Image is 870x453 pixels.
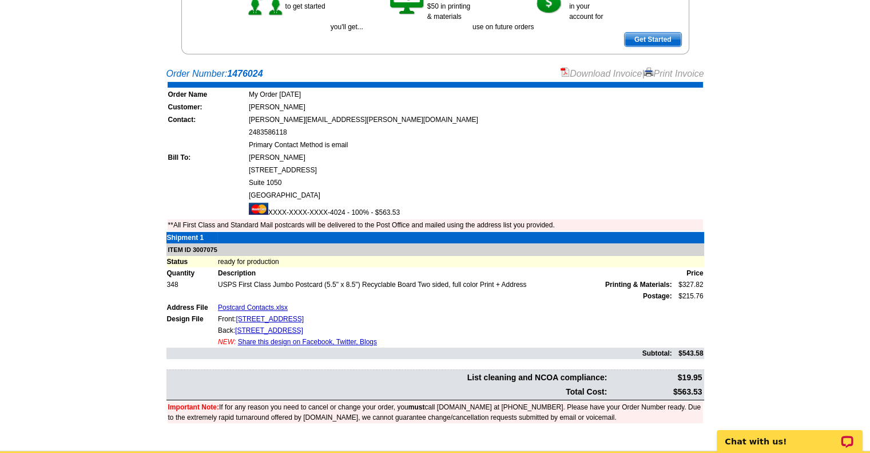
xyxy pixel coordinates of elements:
[644,69,704,78] a: Print Invoice
[238,338,377,346] a: Share this design on Facebook, Twitter, Blogs
[235,326,303,334] a: [STREET_ADDRESS]
[217,325,673,336] td: Back:
[168,152,247,163] td: Bill To:
[168,89,247,100] td: Order Name
[166,279,217,290] td: 348
[673,279,704,290] td: $327.82
[673,348,704,359] td: $543.58
[605,279,672,290] span: Printing & Materials:
[217,267,673,279] td: Description
[166,232,217,243] td: Shipment 1
[166,267,217,279] td: Quantity
[166,256,217,267] td: Status
[168,385,608,399] td: Total Cost:
[673,290,704,302] td: $215.76
[248,127,703,138] td: 2483586118
[217,313,673,325] td: Front:
[625,33,681,46] span: Get Started
[166,348,673,359] td: Subtotal:
[248,177,703,188] td: Suite 1050
[248,152,703,163] td: [PERSON_NAME]
[561,67,704,81] div: |
[561,69,642,78] a: Download Invoice
[249,203,268,215] img: mast.gif
[609,371,702,384] td: $19.95
[217,256,704,267] td: ready for production
[248,101,703,113] td: [PERSON_NAME]
[166,243,704,257] td: ITEM ID 3007075
[248,114,703,125] td: [PERSON_NAME][EMAIL_ADDRESS][PERSON_NAME][DOMAIN_NAME]
[168,114,247,125] td: Contact:
[236,315,304,323] a: [STREET_ADDRESS]
[248,164,703,176] td: [STREET_ADDRESS]
[168,101,247,113] td: Customer:
[218,304,288,312] a: Postcard Contacts.xlsx
[248,190,703,201] td: [GEOGRAPHIC_DATA]
[168,401,703,423] td: If for any reason you need to cancel or change your order, you call [DOMAIN_NAME] at [PHONE_NUMBE...
[248,89,703,100] td: My Order [DATE]
[673,267,704,279] td: Price
[709,417,870,453] iframe: LiveChat chat widget
[168,219,703,231] td: **All First Class and Standard Mail postcards will be delivered to the Post Office and mailed usi...
[227,69,263,78] strong: 1476024
[561,68,570,77] img: small-pdf-icon.gif
[248,139,703,151] td: Primary Contact Method is email
[609,385,702,399] td: $563.53
[218,338,236,346] span: NEW:
[248,202,703,218] td: XXXX-XXXX-XXXX-4024 - 100% - $563.53
[408,403,425,411] b: must
[166,313,217,325] td: Design File
[166,302,217,313] td: Address File
[166,67,704,81] div: Order Number:
[644,68,653,77] img: small-print-icon.gif
[168,403,219,411] font: Important Note:
[643,292,672,300] strong: Postage:
[217,279,673,290] td: USPS First Class Jumbo Postcard (5.5" x 8.5") Recyclable Board Two sided, full color Print + Address
[624,32,682,47] a: Get Started
[168,371,608,384] td: List cleaning and NCOA compliance:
